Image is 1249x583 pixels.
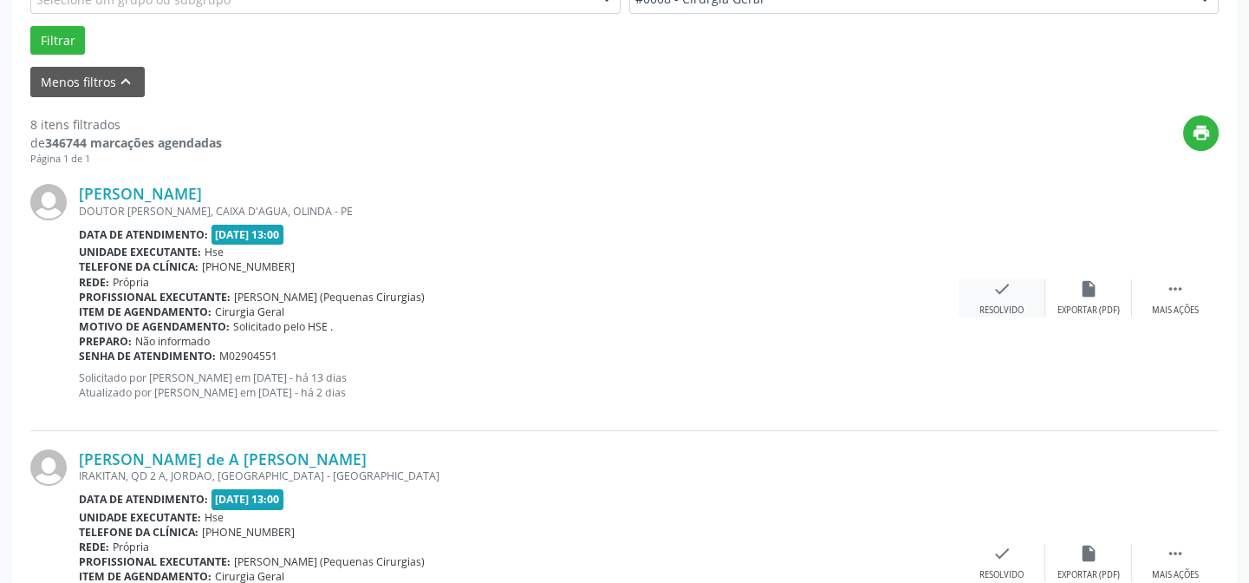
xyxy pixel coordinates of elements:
b: Item de agendamento: [79,305,211,319]
div: DOUTOR [PERSON_NAME], CAIXA D'AGUA, OLINDA - PE [79,204,959,219]
i: keyboard_arrow_up [116,72,135,91]
span: [PERSON_NAME] (Pequenas Cirurgias) [234,290,425,305]
a: [PERSON_NAME] de A [PERSON_NAME] [79,449,367,468]
div: Exportar (PDF) [1057,305,1120,317]
div: IRAKITAN, QD 2 A, JORDAO, [GEOGRAPHIC_DATA] - [GEOGRAPHIC_DATA] [79,468,959,483]
b: Senha de atendimento: [79,349,216,364]
span: Cirurgia Geral [215,305,284,319]
i:  [1166,544,1185,563]
b: Profissional executante: [79,554,231,569]
span: Não informado [135,334,210,349]
p: Solicitado por [PERSON_NAME] em [DATE] - há 13 dias Atualizado por [PERSON_NAME] em [DATE] - há 2... [79,370,959,400]
span: [DATE] 13:00 [211,489,284,509]
span: Hse [205,245,224,259]
span: Hse [205,510,224,525]
b: Telefone da clínica: [79,259,198,274]
span: [PHONE_NUMBER] [202,259,295,274]
div: Mais ações [1152,305,1199,317]
i: check [992,544,1012,563]
b: Profissional executante: [79,290,231,305]
b: Unidade executante: [79,245,201,259]
b: Data de atendimento: [79,227,208,242]
b: Unidade executante: [79,510,201,525]
div: Mais ações [1152,569,1199,581]
i: print [1192,123,1211,142]
b: Telefone da clínica: [79,525,198,540]
div: de [30,134,222,152]
span: M02904551 [219,349,277,364]
div: Página 1 de 1 [30,152,222,167]
button: Filtrar [30,26,85,56]
span: Própria [113,275,149,290]
b: Rede: [79,540,109,554]
a: [PERSON_NAME] [79,184,202,203]
div: Resolvido [979,569,1024,581]
b: Data de atendimento: [79,492,208,507]
strong: 346744 marcações agendadas [45,134,222,151]
img: img [30,449,67,486]
img: img [30,184,67,220]
div: 8 itens filtrados [30,115,222,134]
div: Resolvido [979,305,1024,317]
span: [PHONE_NUMBER] [202,525,295,540]
i: insert_drive_file [1079,279,1098,298]
button: Menos filtroskeyboard_arrow_up [30,67,145,97]
b: Preparo: [79,334,132,349]
div: Exportar (PDF) [1057,569,1120,581]
b: Rede: [79,275,109,290]
span: [DATE] 13:00 [211,225,284,245]
span: Própria [113,540,149,554]
button: print [1183,115,1219,151]
i:  [1166,279,1185,298]
i: check [992,279,1012,298]
b: Motivo de agendamento: [79,319,230,334]
i: insert_drive_file [1079,544,1098,563]
span: [PERSON_NAME] (Pequenas Cirurgias) [234,554,425,569]
span: Solicitado pelo HSE . [233,319,333,334]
